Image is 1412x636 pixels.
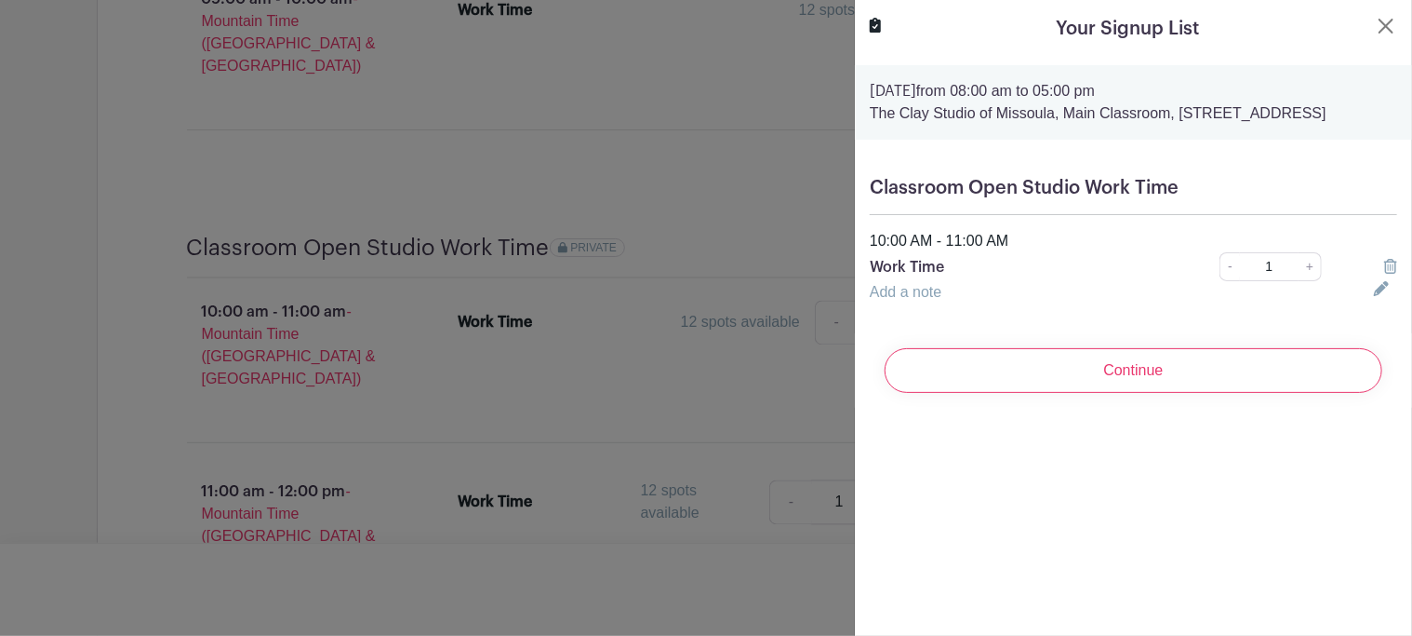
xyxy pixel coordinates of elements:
[1219,252,1240,281] a: -
[859,230,1408,252] div: 10:00 AM - 11:00 AM
[885,348,1382,393] input: Continue
[870,256,1168,278] p: Work Time
[1057,15,1200,43] h5: Your Signup List
[1375,15,1397,37] button: Close
[1299,252,1322,281] a: +
[870,102,1397,125] p: The Clay Studio of Missoula, Main Classroom, [STREET_ADDRESS]
[870,177,1397,199] h5: Classroom Open Studio Work Time
[870,80,1397,102] p: from 08:00 am to 05:00 pm
[870,84,916,99] strong: [DATE]
[870,284,941,300] a: Add a note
